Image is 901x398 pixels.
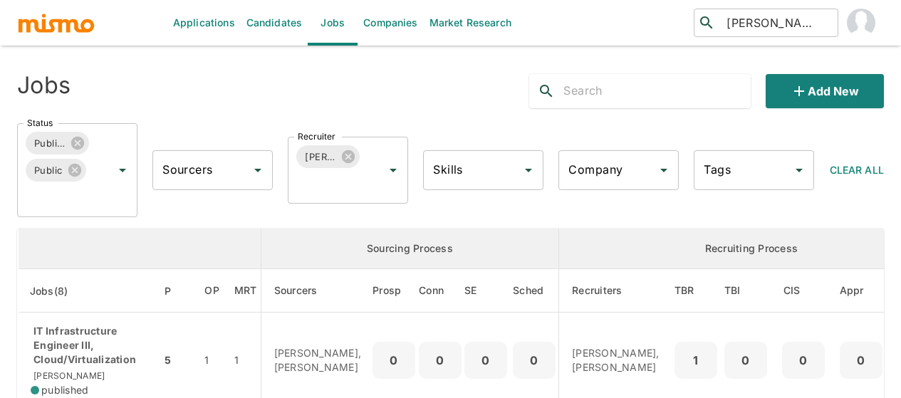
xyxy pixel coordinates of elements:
th: To Be Reviewed [671,269,721,313]
img: Maia Reyes [847,9,875,37]
p: 0 [519,350,550,370]
label: Status [27,117,53,129]
div: Public [26,159,86,182]
span: Public [26,162,71,179]
p: 0 [788,350,819,370]
span: [PERSON_NAME] [296,149,345,165]
p: 0 [425,350,456,370]
span: [PERSON_NAME] [31,370,105,381]
th: To Be Interviewed [721,269,771,313]
button: Add new [766,74,884,108]
th: Sourcing Process [261,229,559,269]
th: Sched [510,269,559,313]
button: Open [383,160,403,180]
span: published [41,383,88,397]
span: Jobs(8) [30,283,87,300]
p: 0 [470,350,501,370]
button: Open [113,160,132,180]
button: Open [248,160,268,180]
div: Published [26,132,89,155]
div: [PERSON_NAME] [296,145,360,168]
th: Connections [419,269,462,313]
th: Market Research Total [231,269,261,313]
p: IT Infrastructure Engineer III, Cloud/Virtualization [31,324,150,367]
input: Search [563,80,751,103]
label: Recruiter [298,130,335,142]
th: Priority [161,269,193,313]
button: Open [789,160,809,180]
button: Open [654,160,674,180]
th: Sent Emails [462,269,510,313]
p: [PERSON_NAME], [PERSON_NAME] [274,346,362,375]
h4: Jobs [17,71,71,100]
th: Client Interview Scheduled [771,269,836,313]
p: 0 [730,350,761,370]
input: Candidate search [721,13,832,33]
button: search [529,74,563,108]
th: Sourcers [261,269,373,313]
img: logo [17,12,95,33]
span: Published [26,135,74,152]
p: 1 [680,350,712,370]
p: 0 [845,350,877,370]
p: 0 [378,350,410,370]
th: Recruiters [559,269,671,313]
p: [PERSON_NAME], [PERSON_NAME] [572,346,660,375]
th: Open Positions [193,269,231,313]
span: P [165,283,189,300]
th: Prospects [373,269,419,313]
button: Open [519,160,538,180]
th: Approved [836,269,886,313]
span: Clear All [830,164,884,176]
